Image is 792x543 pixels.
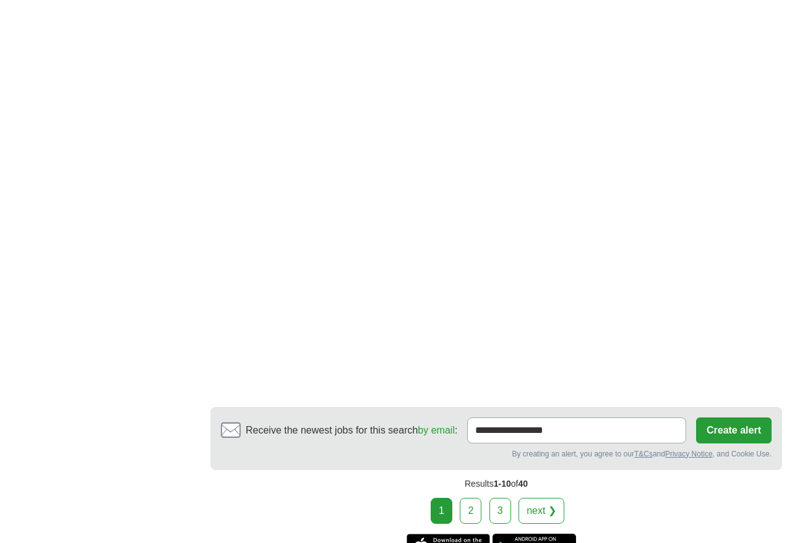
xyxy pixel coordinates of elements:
a: Privacy Notice [665,450,713,458]
span: 1-10 [494,479,511,489]
a: 2 [460,498,481,524]
a: 3 [489,498,511,524]
a: next ❯ [519,498,564,524]
div: By creating an alert, you agree to our and , and Cookie Use. [221,448,772,460]
span: 40 [518,479,528,489]
a: T&Cs [634,450,653,458]
div: 1 [431,498,452,524]
div: Results of [210,470,782,498]
button: Create alert [696,417,772,443]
